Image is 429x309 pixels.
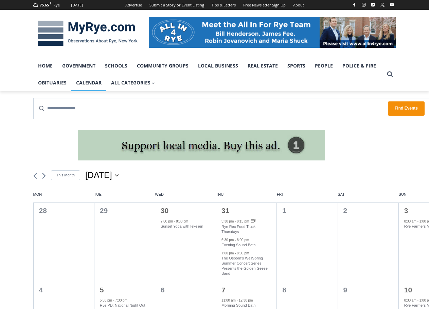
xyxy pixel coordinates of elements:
[237,238,249,242] time: 8:00 pm
[404,298,416,302] time: 8:30 am
[33,16,142,51] img: MyRye.com
[350,1,358,9] a: Facebook
[237,298,238,302] span: -
[149,17,396,47] img: All in for Rye
[378,1,387,9] a: X
[282,286,286,294] time: 8
[33,57,57,74] a: Home
[221,207,229,214] a: 31
[277,192,338,202] div: Friday
[343,286,347,294] time: 9
[404,219,416,223] time: 8:30 am
[176,219,188,223] time: 8:30 pm
[42,173,46,179] a: Next month
[338,192,398,202] div: Saturday
[417,219,418,223] span: -
[216,192,277,202] div: Thursday
[404,286,412,294] a: 10
[161,224,203,229] a: Sunset Yoga with Iekelien
[71,2,83,8] div: [DATE]
[71,74,106,91] a: Calendar
[161,207,168,214] a: 30
[39,286,43,294] time: 4
[161,286,165,294] time: 6
[33,74,71,91] a: Obituaries
[39,207,47,214] time: 28
[94,192,155,197] span: Tue
[417,298,418,302] span: -
[388,1,396,9] a: YouTube
[388,101,425,115] button: Find Events
[243,57,283,74] a: Real Estate
[33,192,94,197] span: Mon
[113,298,114,302] span: -
[78,130,325,160] img: support local media, buy this ad
[221,251,234,255] time: 7:00 pm
[100,57,132,74] a: Schools
[369,1,377,9] a: Linkedin
[237,219,249,223] time: 8:15 pm
[100,207,108,214] time: 29
[282,207,286,214] time: 1
[338,57,381,74] a: Police & Fire
[193,57,243,74] a: Local Business
[221,298,236,302] time: 11:00 am
[53,2,60,8] div: Rye
[221,225,255,234] a: Rye Rec Food Truck Thursdays
[338,192,398,197] span: Sat
[310,57,338,74] a: People
[33,57,384,92] nav: Primary Navigation
[155,192,216,202] div: Wednesday
[100,303,145,308] a: Rye PD: National Night Out
[283,57,310,74] a: Sports
[360,1,368,9] a: Instagram
[85,169,112,181] span: [DATE]
[115,298,127,302] time: 7:30 pm
[221,238,234,242] time: 6:30 pm
[100,286,104,294] a: 5
[57,57,100,74] a: Government
[161,219,173,223] time: 7:00 pm
[34,98,388,118] input: Enter Keyword. Search for events by Keyword.
[111,79,155,86] span: All Categories
[33,192,94,202] div: Monday
[85,169,119,181] button: Click to toggle datepicker
[174,219,175,223] span: -
[404,207,408,214] a: 3
[239,298,253,302] time: 12:30 pm
[235,219,236,223] span: -
[235,251,236,255] span: -
[216,192,277,197] span: Thu
[221,256,268,276] a: The Osborn’s WellSpring Summer Concert Series Presents the Golden Geese Band
[235,238,236,242] span: -
[384,68,396,80] button: View Search Form
[277,192,338,197] span: Fri
[155,192,216,197] span: Wed
[51,170,80,180] a: Click to select the current month
[221,286,226,294] a: 7
[106,74,160,91] a: All Categories
[33,173,37,179] a: Previous month
[100,298,112,302] time: 5:30 pm
[132,57,193,74] a: Community Groups
[40,2,49,7] span: 75.65
[237,251,249,255] time: 8:00 pm
[343,207,347,214] time: 2
[221,219,234,223] time: 5:30 pm
[221,243,255,247] a: Evening Sound Bath
[50,1,51,5] span: F
[94,192,155,202] div: Tuesday
[221,303,255,308] a: Morning Sound Bath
